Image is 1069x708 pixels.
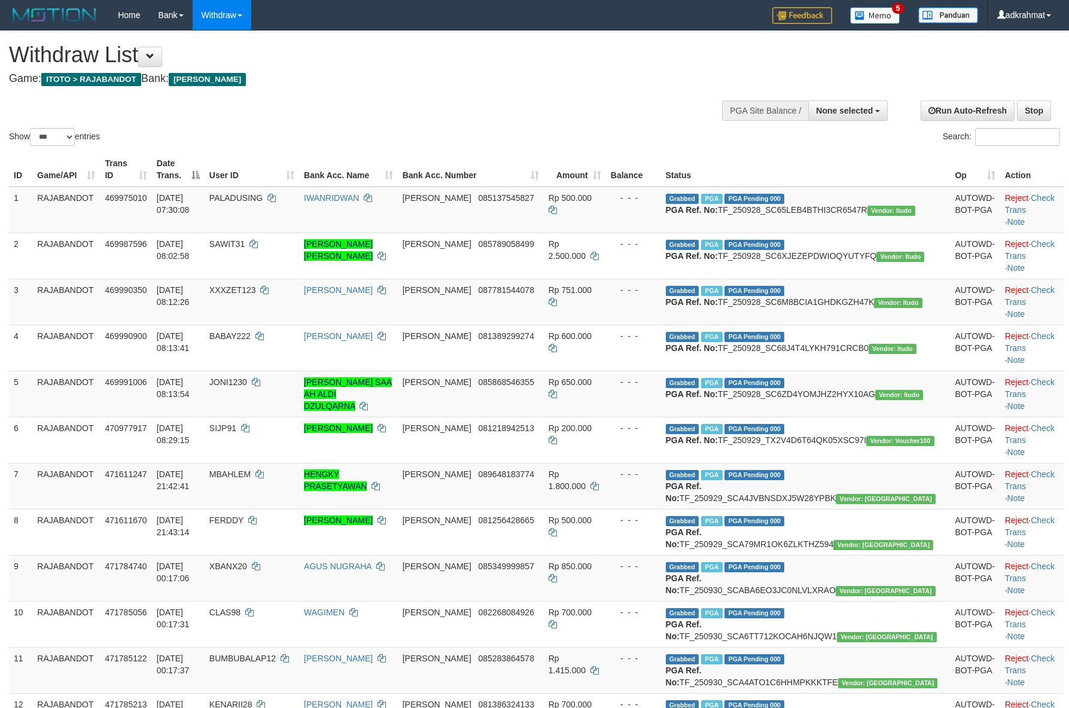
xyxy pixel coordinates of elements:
td: · · [1000,187,1064,233]
span: Marked by adkfebri [701,470,722,480]
img: Feedback.jpg [772,7,832,24]
a: Note [1007,585,1025,595]
span: [DATE] 08:12:26 [157,285,190,307]
a: Note [1007,539,1025,549]
span: Grabbed [666,378,699,388]
div: - - - [611,652,656,664]
a: Reject [1005,331,1029,341]
td: 4 [9,325,32,371]
div: - - - [611,468,656,480]
a: Reject [1005,285,1029,295]
span: Rp 600.000 [549,331,592,341]
a: [PERSON_NAME] [304,515,373,525]
b: PGA Ref. No: [666,205,718,215]
a: Check Trans [1005,515,1055,537]
span: Vendor URL: https://secure6.1velocity.biz [874,298,922,308]
span: Marked by adkpebhi [701,378,722,388]
a: Note [1007,678,1025,687]
td: RAJABANDOT [32,417,100,463]
span: 469987596 [105,239,147,249]
span: Grabbed [666,562,699,572]
td: · · [1000,279,1064,325]
a: Check Trans [1005,285,1055,307]
td: TF_250929_SCA4JVBNSDXJ5W28YPBK [661,463,951,509]
th: Status [661,152,951,187]
span: None selected [816,106,873,115]
a: Reject [1005,239,1029,249]
span: Copy 085349999857 to clipboard [478,561,534,571]
th: User ID: activate to sort column ascending [205,152,299,187]
a: [PERSON_NAME] [304,285,373,295]
td: TF_250928_SC6M8BCIA1GHDKGZH47K [661,279,951,325]
td: RAJABANDOT [32,509,100,555]
td: · · [1000,601,1064,647]
span: Vendor URL: https://secure6.1velocity.biz [867,206,915,216]
a: Check Trans [1005,654,1055,675]
span: [DATE] 07:30:08 [157,193,190,215]
span: Rp 1.415.000 [549,654,586,675]
div: - - - [611,422,656,434]
a: Check Trans [1005,331,1055,353]
td: TF_250930_SCA4ATO1C6HHMPKKKTFE [661,647,951,693]
span: Grabbed [666,424,699,434]
div: - - - [611,376,656,388]
a: Note [1007,309,1025,319]
td: 1 [9,187,32,233]
span: Rp 500.000 [549,193,592,203]
th: Action [1000,152,1064,187]
div: - - - [611,192,656,204]
span: Copy 087781544078 to clipboard [478,285,534,295]
a: [PERSON_NAME] [PERSON_NAME] [304,239,373,261]
span: Rp 850.000 [549,561,592,571]
a: Check Trans [1005,423,1055,445]
td: 8 [9,509,32,555]
span: PGA Pending [724,286,784,296]
span: Rp 700.000 [549,608,592,617]
span: 471785122 [105,654,147,663]
span: Grabbed [666,654,699,664]
a: Reject [1005,377,1029,387]
span: Grabbed [666,240,699,250]
h4: Game: Bank: [9,73,701,85]
td: TF_250929_SCA79MR1OK6ZLKTHZ594 [661,509,951,555]
th: Amount: activate to sort column ascending [544,152,606,187]
td: AUTOWD-BOT-PGA [950,417,1000,463]
span: SIJP91 [209,423,236,433]
td: AUTOWD-BOT-PGA [950,279,1000,325]
th: Game/API: activate to sort column ascending [32,152,100,187]
span: Marked by adkpebhi [701,194,722,204]
span: BUMBUBALAP12 [209,654,276,663]
td: RAJABANDOT [32,325,100,371]
span: [DATE] 00:17:37 [157,654,190,675]
span: [DATE] 08:13:41 [157,331,190,353]
th: Bank Acc. Name: activate to sort column ascending [299,152,398,187]
span: Grabbed [666,286,699,296]
a: Note [1007,263,1025,273]
span: 471611247 [105,469,147,479]
label: Show entries [9,128,100,146]
a: [PERSON_NAME] [304,331,373,341]
td: · · [1000,463,1064,509]
span: [PERSON_NAME] [403,193,471,203]
span: [DATE] 21:42:41 [157,469,190,491]
td: AUTOWD-BOT-PGA [950,371,1000,417]
span: PGA Pending [724,516,784,526]
span: Vendor URL: https://secure6.1velocity.biz [875,390,923,400]
span: Copy 085789058499 to clipboard [478,239,534,249]
td: AUTOWD-BOT-PGA [950,555,1000,601]
td: · · [1000,417,1064,463]
a: AGUS NUGRAHA [304,561,371,571]
td: RAJABANDOT [32,279,100,325]
span: PALADUSING [209,193,263,203]
span: Copy 089648183774 to clipboard [478,469,534,479]
span: PGA Pending [724,240,784,250]
span: 471784740 [105,561,147,571]
span: PGA Pending [724,608,784,618]
td: TF_250928_SC65LEB4BTHI3CR6547R [661,187,951,233]
a: Reject [1005,515,1029,525]
span: 469991006 [105,377,147,387]
span: [PERSON_NAME] [403,285,471,295]
span: PGA Pending [724,562,784,572]
span: Copy 085283864578 to clipboard [478,654,534,663]
span: PGA Pending [724,470,784,480]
